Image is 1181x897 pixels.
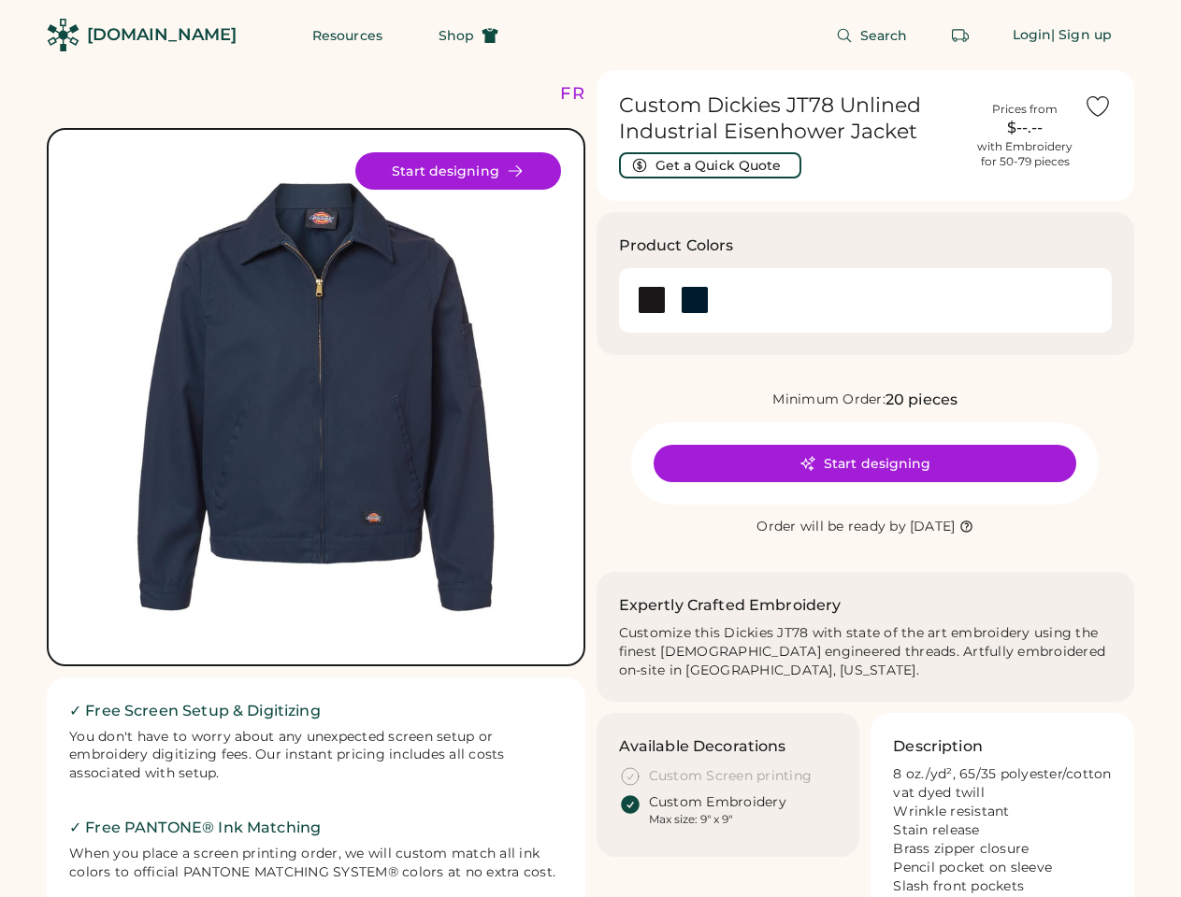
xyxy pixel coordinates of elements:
[619,594,842,617] h2: Expertly Crafted Embroidery
[560,81,721,107] div: FREE SHIPPING
[942,17,979,54] button: Retrieve an order
[649,767,813,786] div: Custom Screen printing
[71,152,561,642] img: Dickies JT78 Product Image
[47,19,79,51] img: Rendered Logo - Screens
[619,735,786,758] h3: Available Decorations
[992,102,1058,117] div: Prices from
[69,845,563,882] div: When you place a screen printing order, we will custom match all ink colors to official PANTONE M...
[439,29,474,42] span: Shop
[910,518,956,536] div: [DATE]
[69,817,563,839] h2: ✓ Free PANTONE® Ink Matching
[355,152,561,190] button: Start designing
[290,17,405,54] button: Resources
[893,735,983,758] h3: Description
[1013,26,1052,45] div: Login
[87,23,237,47] div: [DOMAIN_NAME]
[619,624,1113,680] div: Customize this Dickies JT78 with state of the art embroidery using the finest [DEMOGRAPHIC_DATA] ...
[619,152,801,178] button: Get a Quick Quote
[772,391,886,409] div: Minimum Order:
[977,139,1073,169] div: with Embroidery for 50-79 pieces
[619,235,734,257] h3: Product Colors
[69,728,563,784] div: You don't have to worry about any unexpected screen setup or embroidery digitizing fees. Our inst...
[814,17,930,54] button: Search
[654,445,1076,482] button: Start designing
[71,152,561,642] div: JT78 Style Image
[619,93,967,145] h1: Custom Dickies JT78 Unlined Industrial Eisenhower Jacket
[416,17,521,54] button: Shop
[756,518,906,536] div: Order will be ready by
[1051,26,1112,45] div: | Sign up
[649,812,732,827] div: Max size: 9" x 9"
[69,700,563,722] h2: ✓ Free Screen Setup & Digitizing
[860,29,908,42] span: Search
[649,793,786,812] div: Custom Embroidery
[977,117,1073,139] div: $--.--
[886,389,958,411] div: 20 pieces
